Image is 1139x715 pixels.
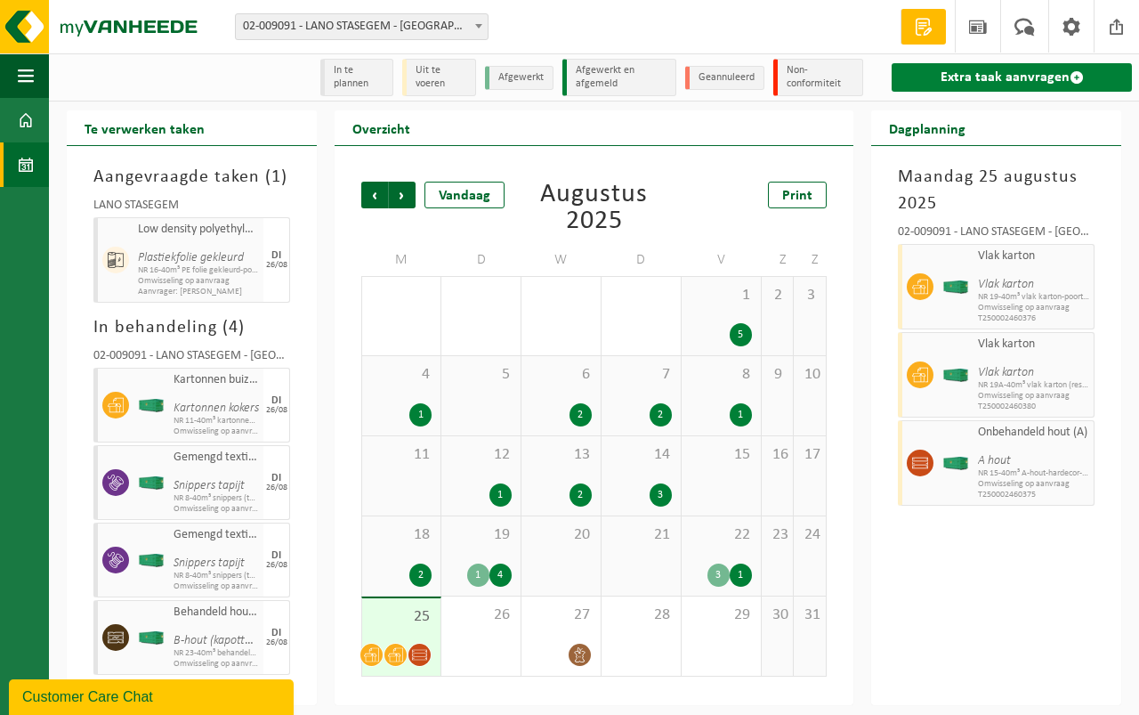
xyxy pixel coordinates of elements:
[978,402,1089,412] span: T250002460380
[424,182,505,208] div: Vandaag
[898,226,1095,244] div: 02-009091 - LANO STASEGEM - [GEOGRAPHIC_DATA]
[450,525,512,545] span: 19
[450,365,512,385] span: 5
[978,380,1089,391] span: NR 19A-40m³ vlak karton (reserve)-poort 504
[771,445,785,465] span: 16
[138,276,259,287] span: Omwisseling op aanvraag
[978,292,1089,303] span: NR 19-40m³ vlak karton-poort 504
[691,286,752,305] span: 1
[9,676,297,715] iframe: chat widget
[174,416,259,427] span: NR 11-40m³ kartonnen kokers-poort 202
[93,199,290,217] div: LANO STASEGEM
[271,250,281,261] div: DI
[530,605,592,625] span: 27
[138,631,165,645] img: HK-XC-40-GN-00
[978,490,1089,500] span: T250002460375
[138,476,165,490] img: HK-XC-40-GN-00
[978,366,1034,379] i: Vlak karton
[93,350,290,368] div: 02-009091 - LANO STASEGEM - [GEOGRAPHIC_DATA]
[771,365,785,385] span: 9
[174,528,259,542] span: Gemengd textiel, tuft (stansresten), recycleerbaar
[236,14,488,39] span: 02-009091 - LANO STASEGEM - HARELBEKE
[138,223,259,237] span: Low density polyethyleen (LDPE) folie, los, naturel/gekleurd (80/20)
[271,168,281,186] span: 1
[773,59,863,96] li: Non-conformiteit
[978,479,1089,490] span: Omwisseling op aanvraag
[562,59,676,96] li: Afgewerkt en afgemeld
[530,365,592,385] span: 6
[67,110,222,145] h2: Te verwerken taken
[174,634,299,647] i: B-hout (kapotte paletten)
[650,483,672,507] div: 3
[266,561,287,570] div: 26/08
[942,280,969,294] img: HK-XC-40-GN-00
[371,525,432,545] span: 18
[771,605,785,625] span: 30
[978,391,1089,402] span: Omwisseling op aanvraag
[450,445,512,465] span: 12
[174,451,259,465] span: Gemengd textiel, tuft (stansresten), recycleerbaar
[610,525,672,545] span: 21
[174,402,259,415] i: Kartonnen kokers
[266,483,287,492] div: 26/08
[271,395,281,406] div: DI
[266,261,287,270] div: 26/08
[892,63,1132,92] a: Extra taak aanvragen
[441,244,521,276] td: D
[762,244,795,276] td: Z
[610,605,672,625] span: 28
[138,251,244,264] i: Plastiekfolie gekleurd
[138,265,259,276] span: NR 16-40m³ PE folie gekleurd-poort 307
[402,59,476,96] li: Uit te voeren
[682,244,762,276] td: V
[174,581,259,592] span: Omwisseling op aanvraag
[174,504,259,515] span: Omwisseling op aanvraag
[942,457,969,470] img: HK-XC-40-GN-00
[138,399,165,412] img: HK-XC-40-GN-00
[174,605,259,620] span: Behandeld hout (B)
[174,571,259,581] span: NR 8-40m³ snippers (tapijt)-binnen-recyclage
[871,110,983,145] h2: Dagplanning
[93,164,290,191] h3: Aangevraagde taken ( )
[361,182,388,208] span: Vorige
[978,313,1089,324] span: T250002460376
[978,426,1089,440] span: Onbehandeld hout (A)
[489,564,512,587] div: 4
[371,607,432,627] span: 25
[978,468,1089,479] span: NR 15-40m³ A-hout-hardecor-poort 306
[685,66,764,90] li: Geannuleerd
[730,323,752,346] div: 5
[409,403,432,427] div: 1
[335,110,428,145] h2: Overzicht
[389,182,416,208] span: Volgende
[320,59,394,96] li: In te plannen
[467,564,489,587] div: 1
[730,564,752,587] div: 1
[803,445,817,465] span: 17
[978,454,1011,467] i: A hout
[174,648,259,659] span: NR 23-40m³ behandeld hout (B)-poort 501
[530,445,592,465] span: 13
[782,189,812,203] span: Print
[978,337,1089,352] span: Vlak karton
[518,182,669,235] div: Augustus 2025
[93,314,290,341] h3: In behandeling ( )
[371,445,432,465] span: 11
[409,564,432,587] div: 2
[485,66,553,90] li: Afgewerkt
[650,403,672,427] div: 2
[691,605,752,625] span: 29
[266,638,287,647] div: 26/08
[730,403,752,427] div: 1
[138,287,259,297] span: Aanvrager: [PERSON_NAME]
[229,319,238,337] span: 4
[271,550,281,561] div: DI
[803,525,817,545] span: 24
[569,483,592,507] div: 2
[898,164,1095,217] h3: Maandag 25 augustus 2025
[271,628,281,638] div: DI
[569,403,592,427] div: 2
[978,278,1034,291] i: Vlak karton
[691,365,752,385] span: 8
